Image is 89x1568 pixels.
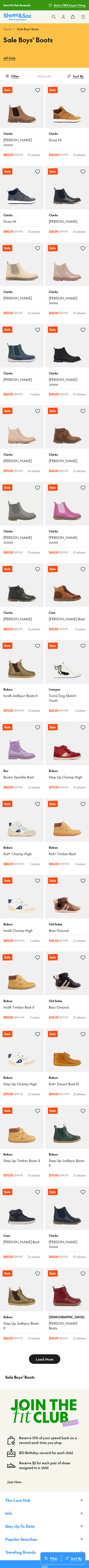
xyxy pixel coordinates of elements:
[3,484,12,491] p: Sale
[45,952,89,995] a: Sale
[3,708,13,713] span: $ 75.00
[30,1015,40,1020] div: 1 colour
[48,1270,58,1277] p: Sale
[3,775,40,780] a: Buster Sparkle Boot
[3,53,16,63] a: All Sale
[3,469,13,473] span: $ 70.00
[3,296,40,301] a: [PERSON_NAME]
[49,1,86,9] a: Book a FREE Expert Fitting
[3,1092,13,1096] span: $ 70.00
[28,153,40,157] div: 9 colours
[49,469,59,473] span: $ 60.00
[14,153,23,157] span: $ 89.95
[49,785,59,790] span: $ 70.00
[3,371,40,376] p: Clarks
[14,627,23,631] span: $ 89.95
[49,1015,59,1020] span: $ 45.00
[49,296,86,305] a: [PERSON_NAME] Junior
[49,862,59,866] span: $ 80.00
[5,1508,84,1518] button: Info
[60,938,68,943] span: $ 79.95
[49,938,59,943] span: $ 45.00
[59,708,68,713] span: $ 119.95
[3,229,14,234] span: $ 40.00
[49,1158,86,1168] a: Step Up Jodhpur Boots II
[49,845,86,850] p: Bobux
[3,1336,13,1340] span: $ 65.00
[5,1534,84,1544] button: Popular Searches
[14,938,25,943] span: $ 104.95
[48,643,58,649] p: Sale
[45,1186,89,1230] a: Sale
[3,617,40,621] a: [PERSON_NAME]
[49,219,86,224] a: [PERSON_NAME]
[73,229,86,234] div: 6 colours
[28,1092,40,1096] div: 2 colours
[3,87,12,93] p: Sale
[49,1075,86,1080] p: Bobux
[3,1031,12,1037] p: Sale
[60,153,68,157] span: $ 69.95
[49,458,86,463] a: [PERSON_NAME]
[49,311,59,315] span: $ 60.00
[30,392,40,396] div: 1 colour
[3,1321,40,1331] a: Step Up Jodhpur Boots II
[3,458,40,463] a: [PERSON_NAME]
[3,1107,12,1114] p: Sale
[3,311,13,315] span: $ 50.00
[48,1107,58,1114] p: Sale
[14,1092,23,1096] span: $ 94.95
[49,852,86,856] a: Kid+ Timber Boot
[5,1536,37,1542] span: Popular Searches
[48,1189,58,1195] p: Sale
[7,1477,22,1487] button: Join Now
[60,392,68,396] span: $ 89.95
[49,1233,86,1238] p: Clarks
[49,1321,86,1331] a: [PERSON_NAME] Boots
[3,928,40,933] a: Iwalk Champ High
[49,371,86,376] p: Clarks
[49,550,59,555] span: $ 60.00
[40,1555,61,1562] button: Filter
[71,1556,82,1561] span: Sort By
[73,785,86,790] div: 2 colours
[59,627,68,631] span: $ 99.95
[3,213,40,217] p: Clarks
[5,1510,12,1516] span: Info
[48,87,58,93] p: Sale
[3,999,40,1003] p: Bobux
[28,1336,40,1340] div: 3 colours
[73,938,86,943] div: 2 colours
[3,1392,86,1434] img: join-up.png
[49,627,59,631] span: $ 50.00
[45,405,89,449] a: Sale
[73,469,86,473] div: 2 colours
[49,928,86,933] a: Boss Ground
[3,290,40,294] p: Clarks
[29,1354,60,1364] button: Load More
[48,1031,58,1037] p: Sale
[3,168,12,175] p: Sale
[3,408,12,414] p: Sale
[3,610,40,615] p: Clarks
[49,377,86,387] a: [PERSON_NAME] Junior
[73,1092,86,1096] div: 2 colours
[45,721,89,765] a: Sale
[14,708,24,713] span: $ 104.95
[45,84,89,128] a: Sale
[3,769,40,773] p: Roc
[49,1082,86,1086] a: Kid+ Desert Boot III
[28,708,40,713] div: 3 colours
[67,71,84,81] button: Sort By
[3,550,13,555] span: $ 60.00
[54,3,86,7] span: Book a FREE Expert Fitting
[14,392,23,396] span: $ 89.95
[3,724,12,731] p: Sale
[3,1270,12,1277] p: Sale
[60,785,68,790] span: $ 94.95
[49,290,86,294] p: Clarks
[48,724,58,731] p: Sale
[73,392,86,396] div: 9 colours
[48,484,58,491] p: Sale
[49,131,86,136] p: Clarks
